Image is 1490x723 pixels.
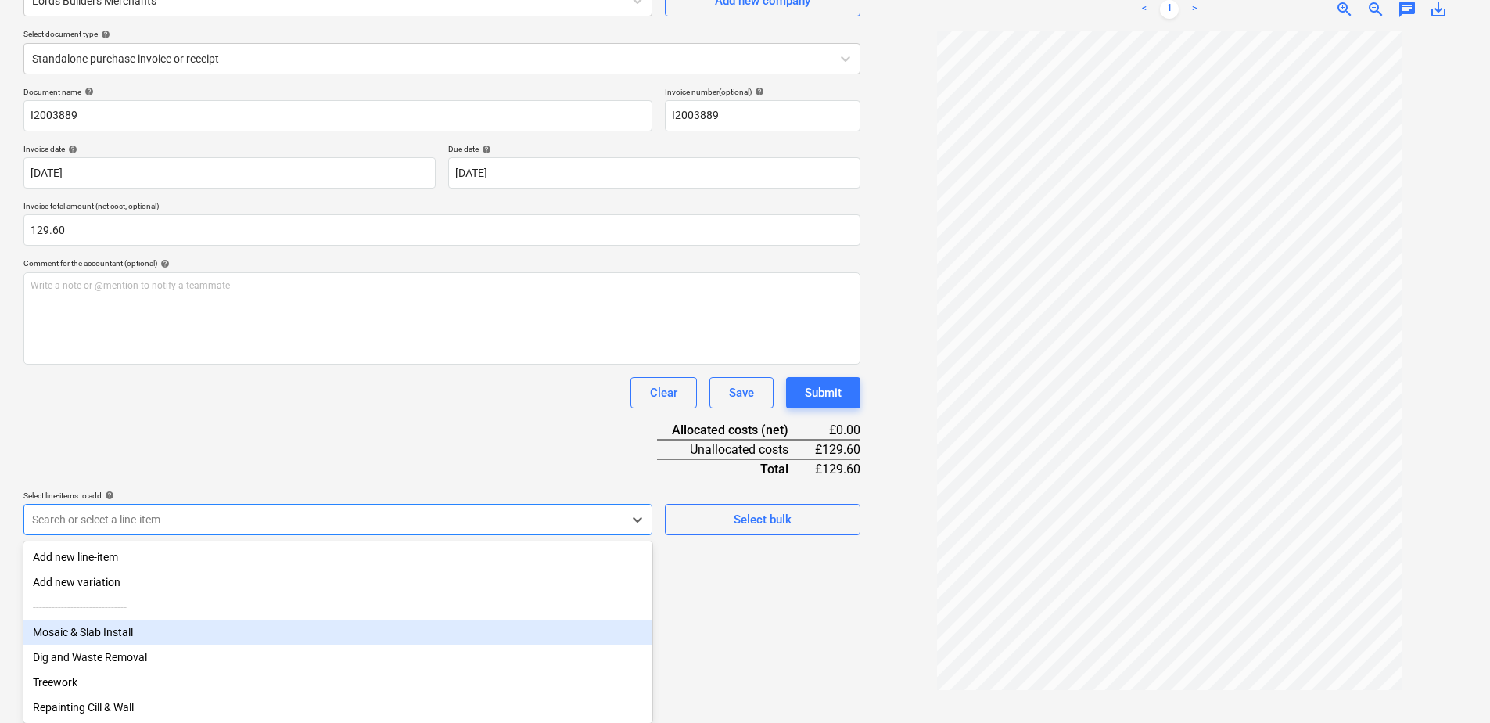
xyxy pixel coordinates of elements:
[23,144,436,154] div: Invoice date
[657,459,814,478] div: Total
[23,570,652,595] div: Add new variation
[630,377,697,408] button: Clear
[98,30,110,39] span: help
[752,87,764,96] span: help
[805,383,842,403] div: Submit
[81,87,94,96] span: help
[23,201,860,214] p: Invoice total amount (net cost, optional)
[23,157,436,189] input: Invoice date not specified
[786,377,860,408] button: Submit
[657,421,814,440] div: Allocated costs (net)
[657,440,814,459] div: Unallocated costs
[23,100,652,131] input: Document name
[479,145,491,154] span: help
[23,620,652,645] div: Mosaic & Slab Install
[23,545,652,570] div: Add new line-item
[23,645,652,670] div: Dig and Waste Removal
[665,504,860,535] button: Select bulk
[448,144,860,154] div: Due date
[665,87,860,97] div: Invoice number (optional)
[448,157,860,189] input: Due date not specified
[813,421,860,440] div: £0.00
[23,214,860,246] input: Invoice total amount (net cost, optional)
[23,670,652,695] div: Treework
[813,459,860,478] div: £129.60
[23,29,860,39] div: Select document type
[23,491,652,501] div: Select line-items to add
[65,145,77,154] span: help
[23,595,652,620] div: ------------------------------
[709,377,774,408] button: Save
[23,258,860,268] div: Comment for the accountant (optional)
[650,383,677,403] div: Clear
[23,695,652,720] div: Repainting Cill & Wall
[665,100,860,131] input: Invoice number
[23,87,652,97] div: Document name
[734,509,792,530] div: Select bulk
[157,259,170,268] span: help
[1412,648,1490,723] iframe: Chat Widget
[729,383,754,403] div: Save
[813,440,860,459] div: £129.60
[102,491,114,500] span: help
